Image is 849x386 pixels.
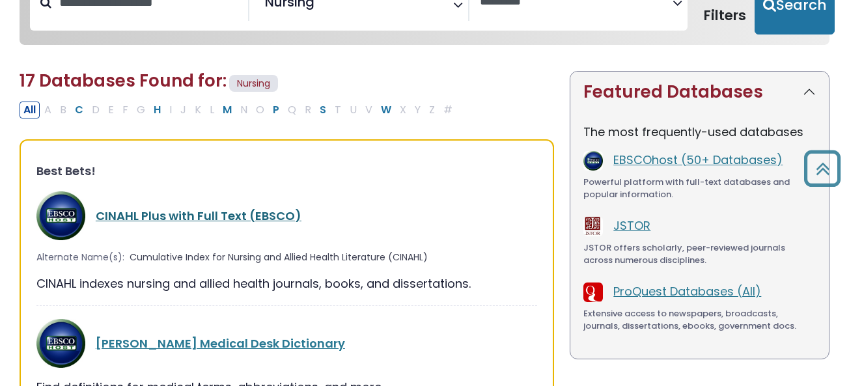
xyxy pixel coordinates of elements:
[36,164,537,178] h3: Best Bets!
[269,102,283,118] button: Filter Results P
[36,251,124,264] span: Alternate Name(s):
[583,307,816,333] div: Extensive access to newspapers, broadcasts, journals, dissertations, ebooks, government docs.
[316,102,330,118] button: Filter Results S
[583,123,816,141] p: The most frequently-used databases
[96,208,301,224] a: CINAHL Plus with Full Text (EBSCO)
[799,156,846,180] a: Back to Top
[96,335,345,352] a: [PERSON_NAME] Medical Desk Dictionary
[613,217,650,234] a: JSTOR
[130,251,428,264] span: Cumulative Index for Nursing and Allied Health Literature (CINAHL)
[377,102,395,118] button: Filter Results W
[20,101,458,117] div: Alpha-list to filter by first letter of database name
[71,102,87,118] button: Filter Results C
[613,283,761,299] a: ProQuest Databases (All)
[613,152,783,168] a: EBSCOhost (50+ Databases)
[150,102,165,118] button: Filter Results H
[20,69,227,92] span: 17 Databases Found for:
[229,75,278,92] span: Nursing
[219,102,236,118] button: Filter Results M
[583,241,816,267] div: JSTOR offers scholarly, peer-reviewed journals across numerous disciplines.
[36,275,537,292] div: CINAHL indexes nursing and allied health journals, books, and dissertations.
[570,72,829,113] button: Featured Databases
[20,102,40,118] button: All
[583,176,816,201] div: Powerful platform with full-text databases and popular information.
